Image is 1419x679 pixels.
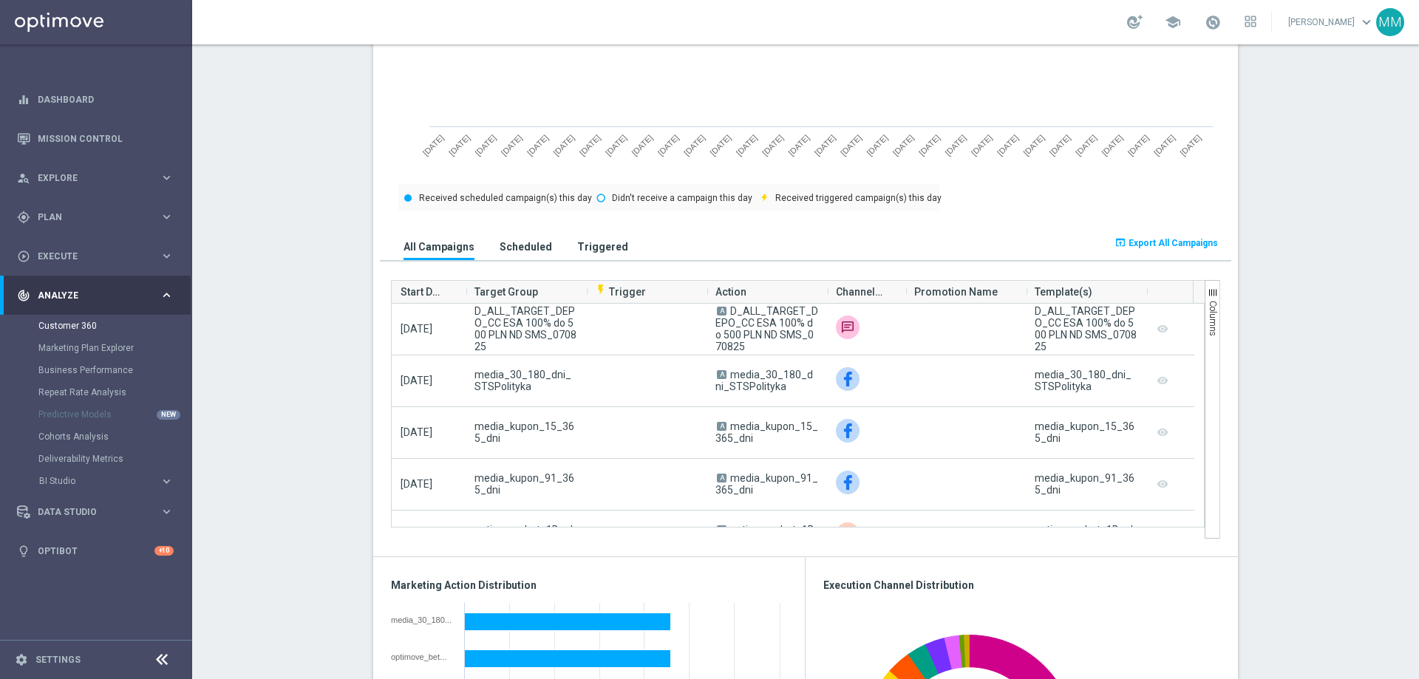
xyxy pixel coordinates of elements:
[1035,305,1137,352] div: D_ALL_TARGET_DEPO_CC ESA 100% do 500 PLN ND SMS_070825
[917,133,942,157] text: [DATE]
[525,133,550,157] text: [DATE]
[1035,277,1092,307] span: Template(s)
[474,524,577,547] span: optimove_bet_1D_plus
[38,386,154,398] a: Repeat Rate Analysis
[1048,133,1072,157] text: [DATE]
[474,277,538,307] span: Target Group
[1152,133,1177,157] text: [DATE]
[16,250,174,262] div: play_circle_outline Execute keyboard_arrow_right
[1376,8,1404,36] div: MM
[401,323,432,335] span: [DATE]
[17,289,160,302] div: Analyze
[595,286,646,298] span: Trigger
[595,284,607,296] i: flash_on
[157,410,180,420] div: NEW
[775,193,942,203] text: Received triggered campaign(s) this day
[38,381,191,403] div: Repeat Rate Analysis
[836,315,860,339] img: SMS
[717,307,726,315] span: A
[38,315,191,337] div: Customer 360
[16,133,174,145] button: Mission Control
[836,471,860,494] div: Facebook Custom Audience
[17,505,160,519] div: Data Studio
[421,133,446,157] text: [DATE]
[474,420,577,444] span: media_kupon_15_365_dni
[500,133,524,157] text: [DATE]
[715,305,818,352] span: D_ALL_TARGET_DEPO_CC ESA 100% do 500 PLN ND SMS_070825
[760,133,785,157] text: [DATE]
[16,545,174,557] button: lightbulb Optibot +10
[39,477,145,485] span: BI Studio
[1178,133,1202,157] text: [DATE]
[401,375,432,386] span: [DATE]
[836,367,860,391] div: Facebook Custom Audience
[1165,14,1181,30] span: school
[500,240,552,253] h3: Scheduled
[17,211,160,224] div: Plan
[38,291,160,300] span: Analyze
[16,211,174,223] button: gps_fixed Plan keyboard_arrow_right
[1021,133,1046,157] text: [DATE]
[786,133,811,157] text: [DATE]
[391,615,454,624] div: media_30_180_dni_STSPolityka
[578,133,602,157] text: [DATE]
[447,133,472,157] text: [DATE]
[160,288,174,302] i: keyboard_arrow_right
[17,93,30,106] i: equalizer
[38,403,191,426] div: Predictive Models
[474,472,577,496] span: media_kupon_91_365_dni
[38,252,160,261] span: Execute
[38,470,191,492] div: BI Studio
[38,475,174,487] button: BI Studio keyboard_arrow_right
[401,277,445,307] span: Start Date
[38,342,154,354] a: Marketing Plan Explorer
[17,171,30,185] i: person_search
[38,426,191,448] div: Cohorts Analysis
[419,193,592,203] text: Received scheduled campaign(s) this day
[404,240,474,253] h3: All Campaigns
[839,133,863,157] text: [DATE]
[400,233,478,260] button: All Campaigns
[715,472,818,496] span: media_kupon_91_365_dni
[38,80,174,119] a: Dashboard
[943,133,967,157] text: [DATE]
[682,133,707,157] text: [DATE]
[577,240,628,253] h3: Triggered
[16,290,174,301] button: track_changes Analyze keyboard_arrow_right
[717,370,726,379] span: A
[1129,238,1218,248] span: Export All Campaigns
[160,474,174,488] i: keyboard_arrow_right
[38,174,160,182] span: Explore
[17,80,174,119] div: Dashboard
[717,474,726,482] span: A
[17,531,174,570] div: Optibot
[17,545,30,558] i: lightbulb
[35,655,81,664] a: Settings
[391,652,454,661] div: optimove_bet_1D_plus
[401,426,432,438] span: [DATE]
[17,211,30,224] i: gps_fixed
[1035,420,1137,444] div: media_kupon_15_365_dni
[401,478,432,490] span: [DATE]
[1112,233,1220,253] button: open_in_browser Export All Campaigns
[1100,133,1124,157] text: [DATE]
[38,531,154,570] a: Optibot
[473,133,497,157] text: [DATE]
[17,171,160,185] div: Explore
[16,506,174,518] button: Data Studio keyboard_arrow_right
[160,249,174,263] i: keyboard_arrow_right
[715,369,813,392] span: media_30_180_dni_STSPolityka
[836,522,860,546] img: Criteo
[38,431,154,443] a: Cohorts Analysis
[1287,11,1376,33] a: [PERSON_NAME]keyboard_arrow_down
[813,133,837,157] text: [DATE]
[1074,133,1098,157] text: [DATE]
[17,289,30,302] i: track_changes
[865,133,889,157] text: [DATE]
[38,337,191,359] div: Marketing Plan Explorer
[474,305,577,352] span: D_ALL_TARGET_DEPO_CC ESA 100% do 500 PLN ND SMS_070825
